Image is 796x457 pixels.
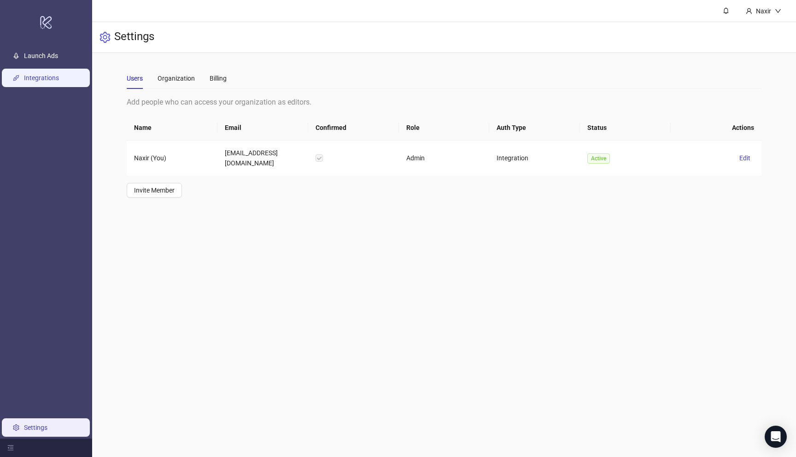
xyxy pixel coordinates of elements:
th: Confirmed [308,115,399,141]
span: menu-fold [7,445,14,451]
a: Integrations [24,74,59,82]
th: Name [127,115,217,141]
td: Naxir (You) [127,141,217,176]
th: Status [580,115,671,141]
td: Integration [489,141,580,176]
th: Role [399,115,490,141]
span: Active [587,153,610,164]
span: Edit [739,154,750,162]
div: Billing [210,73,227,83]
div: Naxir [752,6,775,16]
div: Users [127,73,143,83]
div: Organization [158,73,195,83]
a: Settings [24,424,47,431]
span: setting [99,32,111,43]
span: Invite Member [134,187,175,194]
h3: Settings [114,29,154,45]
button: Invite Member [127,183,182,198]
div: Open Intercom Messenger [765,426,787,448]
th: Auth Type [489,115,580,141]
th: Actions [671,115,761,141]
span: user [746,8,752,14]
td: [EMAIL_ADDRESS][DOMAIN_NAME] [217,141,308,176]
div: Add people who can access your organization as editors. [127,96,761,108]
button: Edit [736,152,754,164]
th: Email [217,115,308,141]
span: bell [723,7,729,14]
span: down [775,8,781,14]
td: Admin [399,141,490,176]
a: Launch Ads [24,52,58,59]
